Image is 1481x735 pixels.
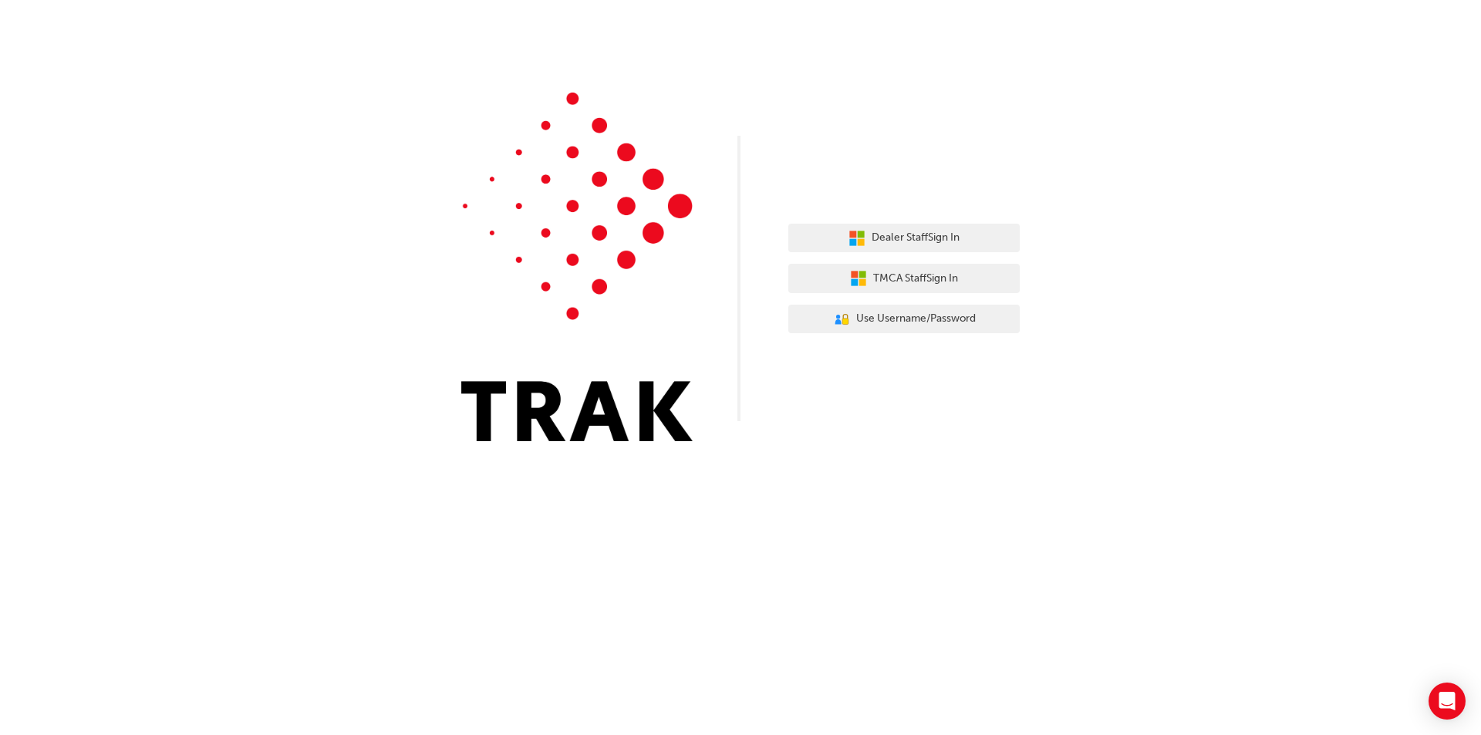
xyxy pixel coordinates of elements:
span: Dealer Staff Sign In [872,229,960,247]
span: TMCA Staff Sign In [873,270,958,288]
img: Trak [461,93,693,441]
span: Use Username/Password [856,310,976,328]
button: Use Username/Password [788,305,1020,334]
div: Open Intercom Messenger [1429,683,1466,720]
button: Dealer StaffSign In [788,224,1020,253]
button: TMCA StaffSign In [788,264,1020,293]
